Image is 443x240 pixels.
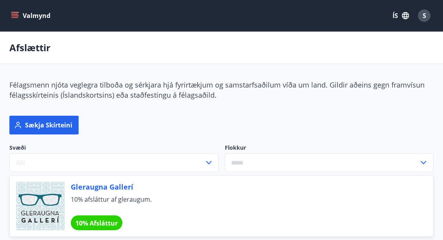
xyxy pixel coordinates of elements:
span: Gleraugna Gallerí [71,182,414,192]
button: ÍS [388,9,413,23]
button: Sækja skírteini [9,116,79,134]
label: Flokkur [225,144,434,152]
span: Félagsmenn njóta veglegra tilboða og sérkjara hjá fyrirtækjum og samstarfsaðilum víða um land. Gi... [9,80,425,100]
span: 10% Afsláttur [75,219,118,227]
button: Allt [9,153,219,172]
span: S [423,11,426,20]
span: Svæði [9,144,219,153]
button: menu [9,9,54,23]
button: S [415,6,434,25]
span: 10% afsláttur af gleraugum. [71,195,414,212]
p: Afslættir [9,41,50,54]
span: Allt [16,158,25,167]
